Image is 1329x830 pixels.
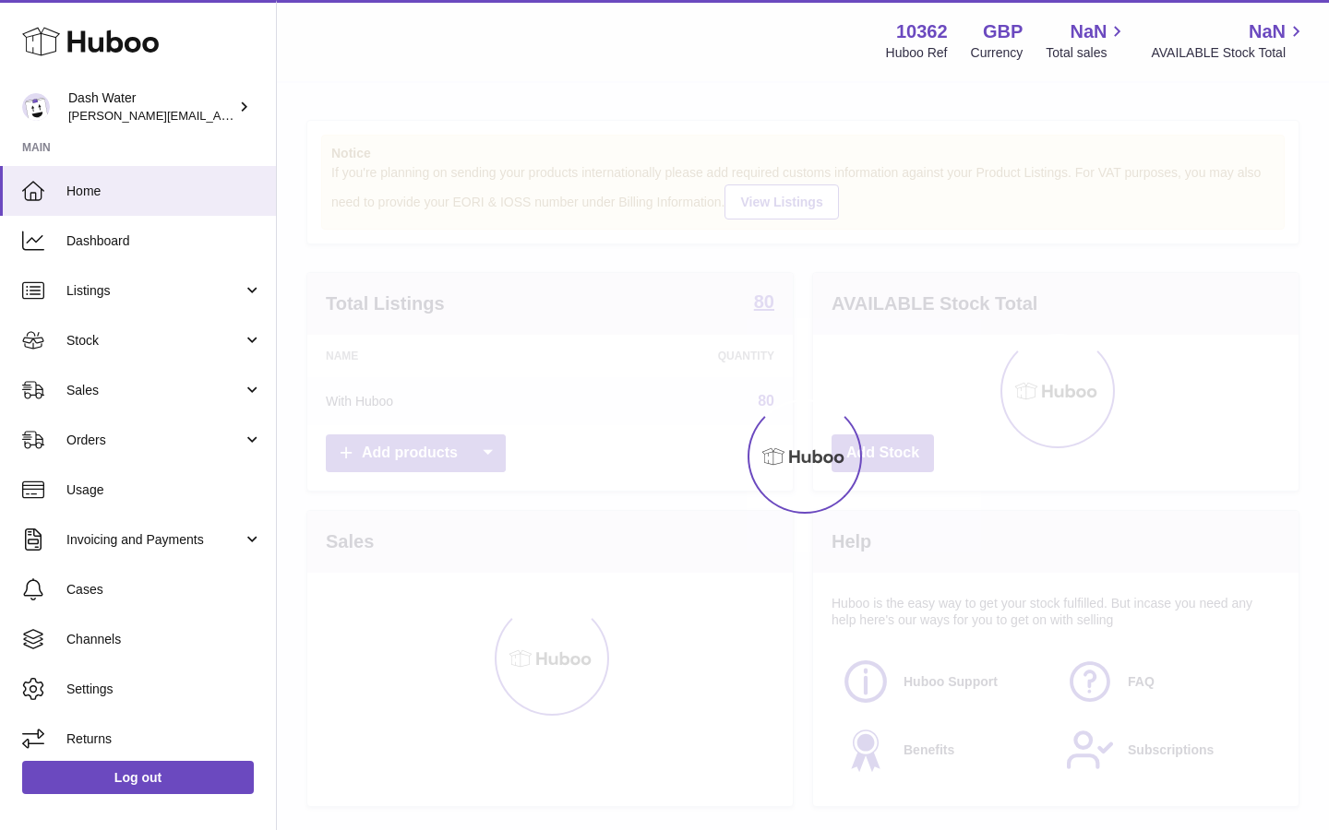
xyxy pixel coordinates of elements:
[66,581,262,599] span: Cases
[1249,19,1286,44] span: NaN
[66,183,262,200] span: Home
[66,481,262,499] span: Usage
[66,631,262,648] span: Channels
[896,19,948,44] strong: 10362
[66,282,243,300] span: Listings
[1046,19,1128,62] a: NaN Total sales
[66,531,243,549] span: Invoicing and Payments
[68,108,370,123] span: [PERSON_NAME][EMAIL_ADDRESS][DOMAIN_NAME]
[66,730,262,748] span: Returns
[886,44,948,62] div: Huboo Ref
[68,89,234,125] div: Dash Water
[1151,19,1307,62] a: NaN AVAILABLE Stock Total
[66,432,243,449] span: Orders
[66,232,262,250] span: Dashboard
[66,332,243,350] span: Stock
[971,44,1024,62] div: Currency
[22,761,254,794] a: Log out
[66,382,243,399] span: Sales
[22,93,50,121] img: james@dash-water.com
[983,19,1023,44] strong: GBP
[66,681,262,698] span: Settings
[1046,44,1128,62] span: Total sales
[1151,44,1307,62] span: AVAILABLE Stock Total
[1070,19,1107,44] span: NaN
